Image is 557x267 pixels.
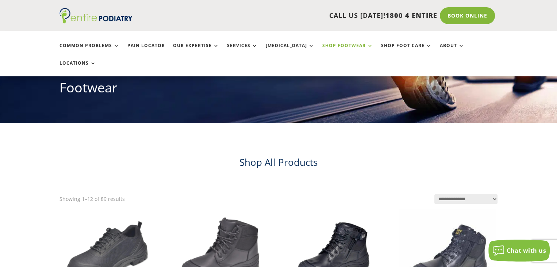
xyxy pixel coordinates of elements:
a: Common Problems [59,43,119,59]
a: About [440,43,464,59]
p: CALL US [DATE]! [161,11,437,20]
h1: Footwear [59,79,498,100]
select: Shop order [434,194,498,204]
a: Book Online [440,7,495,24]
a: Locations [59,61,96,76]
a: Our Expertise [173,43,219,59]
a: Entire Podiatry [59,18,132,25]
a: Shop Footwear [322,43,373,59]
p: Showing 1–12 of 89 results [59,194,125,204]
button: Chat with us [488,240,550,262]
a: [MEDICAL_DATA] [266,43,314,59]
h2: Shop All Products [59,156,498,172]
span: Chat with us [507,247,546,255]
span: 1800 4 ENTIRE [385,11,437,20]
a: Services [227,43,258,59]
a: Shop Foot Care [381,43,432,59]
img: logo (1) [59,8,132,23]
a: Pain Locator [127,43,165,59]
